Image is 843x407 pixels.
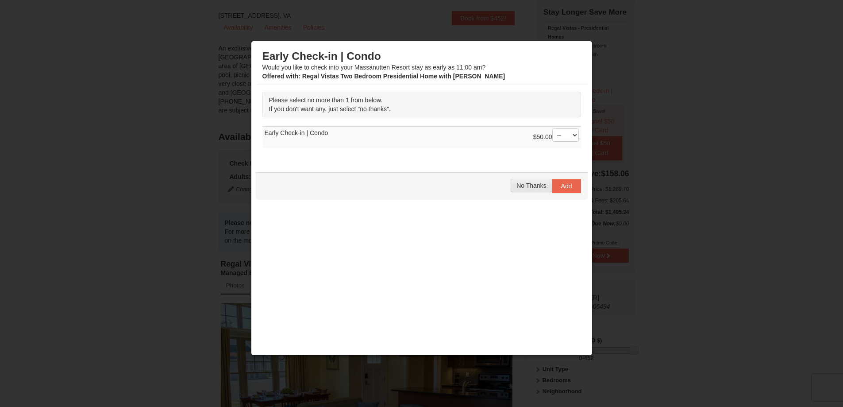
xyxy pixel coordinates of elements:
span: Offered with [262,73,299,80]
span: If you don't want any, just select "no thanks". [269,105,391,112]
button: No Thanks [511,179,552,192]
div: $50.00 [533,128,579,146]
span: Please select no more than 1 from below. [269,97,383,104]
strong: : Regal Vistas Two Bedroom Presidential Home with [PERSON_NAME] [262,73,505,80]
button: Add [552,179,581,193]
h3: Early Check-in | Condo [262,50,581,63]
span: No Thanks [516,182,546,189]
span: Add [561,182,572,190]
td: Early Check-in | Condo [262,126,581,148]
div: Would you like to check into your Massanutten Resort stay as early as 11:00 am? [262,50,581,81]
